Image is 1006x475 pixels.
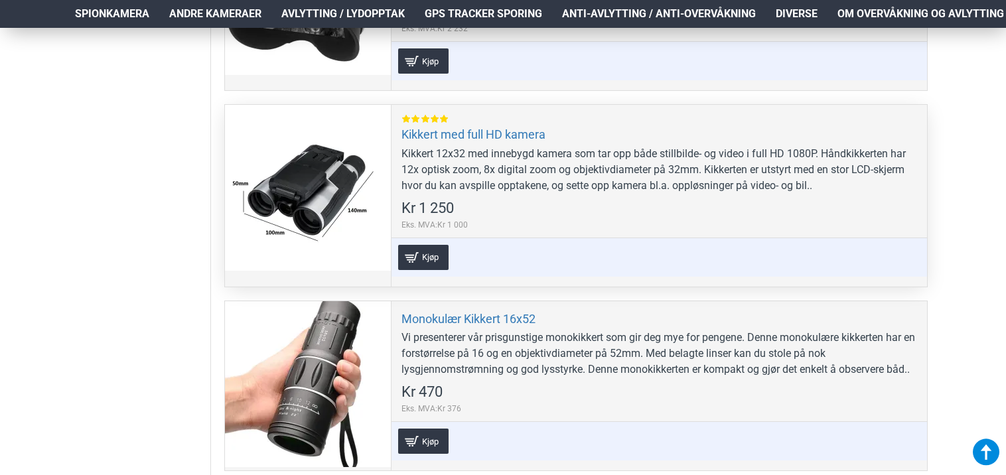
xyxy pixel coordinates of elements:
[401,403,461,415] span: Eks. MVA:Kr 376
[401,127,545,142] a: Kikkert med full HD kamera
[75,6,149,22] span: Spionkamera
[419,57,442,66] span: Kjøp
[401,23,468,34] span: Eks. MVA:Kr 2 232
[225,105,391,271] a: Kikkert med full HD kamera Kikkert med full HD kamera
[419,253,442,261] span: Kjøp
[401,219,468,231] span: Eks. MVA:Kr 1 000
[401,146,917,194] div: Kikkert 12x32 med innebygd kamera som tar opp både stillbilde- og video i full HD 1080P. Håndkikk...
[562,6,756,22] span: Anti-avlytting / Anti-overvåkning
[401,330,917,377] div: Vi presenterer vår prisgunstige monokikkert som gir deg mye for pengene. Denne monokulære kikkert...
[281,6,405,22] span: Avlytting / Lydopptak
[169,6,261,22] span: Andre kameraer
[401,385,443,399] span: Kr 470
[425,6,542,22] span: GPS Tracker Sporing
[225,301,391,467] a: Monokulær Kikkert 16x52 Monokulær Kikkert 16x52
[401,201,454,216] span: Kr 1 250
[837,6,1004,22] span: Om overvåkning og avlytting
[776,6,818,22] span: Diverse
[401,311,536,326] a: Monokulær Kikkert 16x52
[419,437,442,446] span: Kjøp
